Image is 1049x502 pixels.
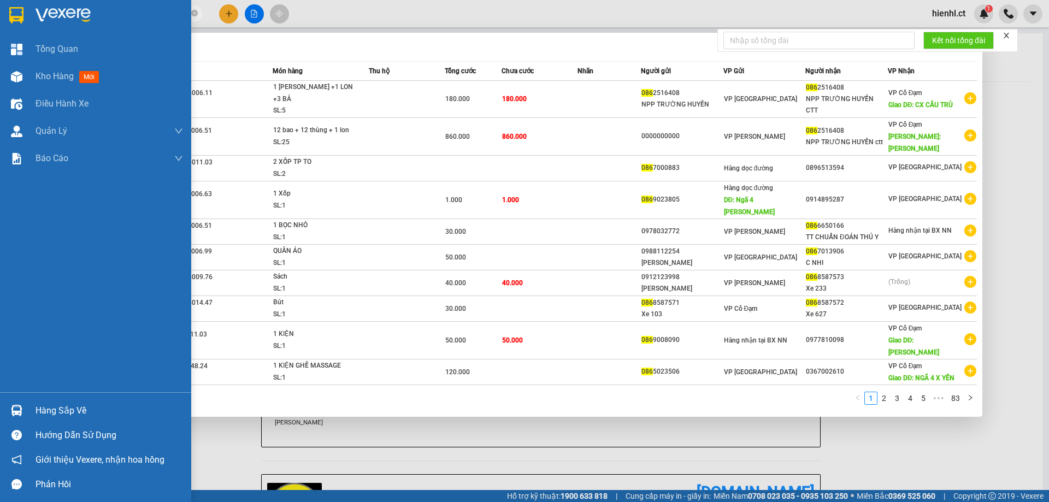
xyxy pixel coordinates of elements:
[273,188,355,200] div: 1 Xốp
[865,392,877,404] a: 1
[273,105,355,117] div: SL: 5
[11,454,22,465] span: notification
[502,95,527,103] span: 180.000
[806,127,817,134] span: 086
[174,127,183,135] span: down
[1003,32,1010,39] span: close
[445,279,466,287] span: 40.000
[191,9,198,19] span: close-circle
[11,98,22,110] img: warehouse-icon
[888,227,952,234] span: Hàng nhận tại BX NN
[641,366,723,377] div: 5023506
[806,137,887,148] div: NPP TRƯỜNG HUYỀN ctt
[641,334,723,346] div: 9008090
[930,392,947,405] li: Next 5 Pages
[948,392,963,404] a: 83
[964,161,976,173] span: plus-circle
[445,336,466,344] span: 50.000
[806,93,887,116] div: NPP TRƯỜNG HUYỀN CTT
[806,246,887,257] div: 7013906
[964,333,976,345] span: plus-circle
[11,479,22,489] span: message
[888,324,922,332] span: VP Cổ Đạm
[888,121,922,128] span: VP Cổ Đạm
[888,163,962,171] span: VP [GEOGRAPHIC_DATA]
[445,67,476,75] span: Tổng cước
[36,476,183,493] div: Phản hồi
[273,137,355,149] div: SL: 25
[724,305,758,312] span: VP Cổ Đạm
[273,168,355,180] div: SL: 2
[445,228,466,235] span: 30.000
[904,392,917,405] li: 4
[724,228,785,235] span: VP [PERSON_NAME]
[641,99,723,110] div: NPP TRƯỜNG HUYỀN
[806,232,887,243] div: TT CHUẨN ĐOÁN THÚ Y
[964,92,976,104] span: plus-circle
[806,366,887,377] div: 0367002610
[273,245,355,257] div: QUẦN ÁO
[904,392,916,404] a: 4
[273,360,355,372] div: 1 KIỆN GHẾ MASSAGE
[806,222,817,229] span: 086
[806,334,887,346] div: 0977810098
[11,430,22,440] span: question-circle
[891,392,903,404] a: 3
[641,226,723,237] div: 0978032772
[14,14,68,68] img: logo.jpg
[641,87,723,99] div: 2516408
[806,297,887,309] div: 8587572
[806,299,817,306] span: 086
[891,392,904,405] li: 3
[641,297,723,309] div: 8587571
[917,392,929,404] a: 5
[878,392,890,404] a: 2
[851,392,864,405] li: Previous Page
[724,279,785,287] span: VP [PERSON_NAME]
[273,125,355,137] div: 12 bao + 12 thùng + 1 lon
[724,253,797,261] span: VP [GEOGRAPHIC_DATA]
[273,297,355,309] div: Bút
[502,196,519,204] span: 1.000
[641,299,653,306] span: 086
[273,220,355,232] div: 1 BỌC NHỎ
[502,133,527,140] span: 860.000
[724,95,797,103] span: VP [GEOGRAPHIC_DATA]
[445,305,466,312] span: 30.000
[36,453,164,466] span: Giới thiệu Vexere, nhận hoa hồng
[641,67,671,75] span: Người gửi
[641,194,723,205] div: 9023805
[11,153,22,164] img: solution-icon
[888,362,922,370] span: VP Cổ Đạm
[79,71,99,83] span: mới
[641,164,653,172] span: 086
[273,283,355,295] div: SL: 1
[917,392,930,405] li: 5
[964,129,976,141] span: plus-circle
[273,257,355,269] div: SL: 1
[806,162,887,174] div: 0896513594
[273,340,355,352] div: SL: 1
[641,368,653,375] span: 086
[273,328,355,340] div: 1 KIỆN
[930,392,947,405] span: •••
[273,309,355,321] div: SL: 1
[36,97,89,110] span: Điều hành xe
[724,164,774,172] span: Hàng dọc đường
[445,133,470,140] span: 860.000
[273,200,355,212] div: SL: 1
[174,154,183,163] span: down
[864,392,877,405] li: 1
[964,193,976,205] span: plus-circle
[947,392,964,405] li: 83
[36,403,183,419] div: Hàng sắp về
[724,184,774,192] span: Hàng dọc đường
[641,131,723,142] div: 0000000000
[964,276,976,288] span: plus-circle
[577,67,593,75] span: Nhãn
[724,368,797,376] span: VP [GEOGRAPHIC_DATA]
[641,271,723,283] div: 0912123998
[11,405,22,416] img: warehouse-icon
[102,27,457,40] li: Cổ Đạm, xã [GEOGRAPHIC_DATA], [GEOGRAPHIC_DATA]
[502,279,523,287] span: 40.000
